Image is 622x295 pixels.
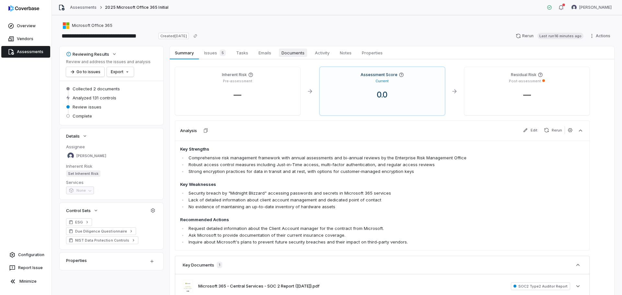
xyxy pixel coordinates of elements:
[337,49,354,57] span: Notes
[187,225,503,232] li: Request detailed information about the Client Account manager for the contract from Microsoft.
[73,113,92,119] span: Complete
[587,31,614,41] button: Actions
[520,126,540,134] button: Edit
[187,203,503,210] li: No evidence of maintaining an up-to-date inventory of hardware assets
[187,161,503,168] li: Robust access control measures including Just-in-Time access, multi-factor authentication, and re...
[537,33,583,39] span: Last run 16 minutes ago
[183,279,193,293] img: 0adf17926fad408dae04e782a71bf4e1.jpg
[66,144,157,150] dt: Assignee
[511,72,536,77] h4: Residual Risk
[66,218,92,226] a: ESG
[568,3,616,12] button: Esther Barreto avatar[PERSON_NAME]
[66,236,138,244] a: NIST Data Protection Controls
[8,5,39,12] img: logo-D7KZi-bG.svg
[66,227,136,235] a: Due Diligence Questionnaire
[372,90,393,99] span: 0.0
[64,130,89,142] button: Details
[234,49,251,57] span: Tasks
[187,168,503,175] li: Strong encryption practices for data in transit and at rest, with options for customer-managed en...
[180,128,197,133] h3: Analysis
[3,262,49,274] button: Report Issue
[1,20,50,32] a: Overview
[1,33,50,45] a: Vendors
[256,49,274,57] span: Emails
[579,5,612,10] span: [PERSON_NAME]
[187,197,503,203] li: Lack of detailed information about client account management and dedicated point of contact
[512,31,587,41] button: RerunLast run16 minutes ago
[158,33,189,39] span: Created [DATE]
[202,48,228,57] span: Issues
[107,67,134,77] button: Export
[190,30,201,42] button: Copy link
[66,133,80,139] span: Details
[180,146,503,153] h4: Key Strengths
[180,181,503,188] h4: Key Weaknesses
[3,275,49,288] button: Minimize
[72,23,112,28] span: Microsoft Office 365
[509,79,541,84] p: Post-assessment
[187,190,503,197] li: Security breach by "Midnight Blizzard" accessing passwords and secrets in Microsoft 365 services
[73,95,116,101] span: Analyzed 131 controls
[66,179,157,185] dt: Services
[73,104,101,110] span: Review issues
[228,90,247,99] span: —
[66,170,100,177] span: Set Inherent Risk
[1,46,50,58] a: Assessments
[66,208,91,213] span: Control Sets
[75,220,83,225] span: ESG
[222,72,247,77] h4: Inherent Risk
[75,229,127,234] span: Due Diligence Questionnaire
[67,153,74,159] img: Esther Barreto avatar
[223,79,252,84] p: Pre-assessment
[511,282,570,290] span: SOC2 Type2 Auditor Report
[187,239,503,245] li: Inquire about Microsoft's plans to prevent future security breaches and their impact on third-par...
[172,49,196,57] span: Summary
[70,5,97,10] a: Assessments
[76,153,106,158] span: [PERSON_NAME]
[187,232,503,239] li: Ask Microsoft to provide documentation of their current insurance coverage.
[75,238,129,243] span: NIST Data Protection Controls
[183,262,214,268] h3: Key Documents
[105,5,168,10] span: 2025 Microsoft Office 365 Initial
[198,283,319,289] button: Microsoft 365 - Central Services - SOC 2 Report ([DATE]).pdf
[518,90,536,99] span: —
[180,217,503,223] h4: Recommended Actions
[359,49,385,57] span: Properties
[64,48,119,60] button: Reviewing Results
[279,49,307,57] span: Documents
[3,249,49,261] a: Configuration
[66,67,104,77] button: Go to issues
[217,262,222,268] span: 1
[64,205,100,216] button: Control Sets
[220,50,226,56] span: 5
[66,163,157,169] dt: Inherent Risk
[312,49,332,57] span: Activity
[375,79,389,84] p: Current
[66,51,109,57] div: Reviewing Results
[541,126,565,134] button: Rerun
[61,20,114,31] button: https://microsoft.com/en-us/microsoft-365/Microsoft Office 365
[187,154,503,161] li: Comprehensive risk management framework with annual assessments and bi-annual reviews by the Ente...
[66,59,151,64] p: Review and address the issues and analysis
[361,72,397,77] h4: Assessment Score
[571,5,577,10] img: Esther Barreto avatar
[73,86,120,92] span: Collected 2 documents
